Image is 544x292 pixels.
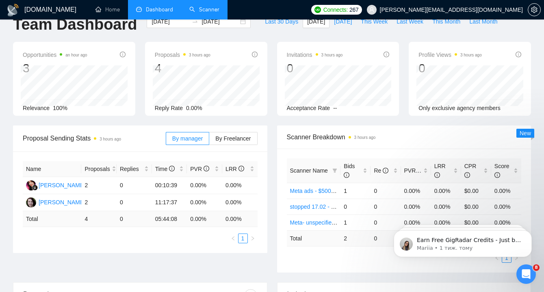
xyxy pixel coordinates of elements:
td: 0.00% [401,199,431,214]
td: $0.00 [461,199,491,214]
button: setting [528,3,541,16]
td: 0.00% [491,183,521,199]
span: Proposals [85,164,110,173]
span: filter [331,164,339,177]
td: 0 [371,214,401,230]
span: [DATE] [334,17,352,26]
input: End date [202,17,238,26]
time: 3 hours ago [354,135,376,140]
span: left [231,236,236,241]
td: 0.00% [187,194,222,211]
span: Connects: [323,5,348,14]
div: [PERSON_NAME] [39,198,85,207]
td: 05:44:08 [152,211,187,227]
button: left [228,234,238,243]
td: 0.00% [187,177,222,194]
div: 4 [155,61,210,76]
td: 0.00% [431,183,461,199]
span: info-circle [516,52,521,57]
span: Last Month [469,17,497,26]
span: Opportunities [23,50,87,60]
iframe: Intercom live chat [516,264,536,284]
td: 0.00% [491,199,521,214]
div: 0 [287,61,343,76]
span: PVR [190,166,209,172]
span: filter [332,168,337,173]
td: Total [23,211,81,227]
th: Name [23,161,81,177]
span: 100% [53,105,67,111]
span: user [369,7,375,13]
button: right [248,234,258,243]
span: Scanner Breakdown [287,132,522,142]
span: info-circle [344,172,349,178]
span: Acceptance Rate [287,105,330,111]
li: 1 [238,234,248,243]
button: Last Month [465,15,502,28]
td: 0.00% [431,199,461,214]
td: $0.00 [461,183,491,199]
th: Proposals [81,161,117,177]
td: 0.00% [401,183,431,199]
span: Scanner Name [290,167,328,174]
span: Last 30 Days [265,17,298,26]
button: This Month [428,15,465,28]
span: dashboard [136,6,142,12]
td: 0.00 % [222,211,258,227]
td: 0 [371,199,401,214]
time: 3 hours ago [100,137,121,141]
time: 3 hours ago [321,53,343,57]
span: info-circle [204,166,209,171]
span: This Week [361,17,388,26]
th: Replies [117,161,152,177]
span: right [250,236,255,241]
span: Dashboard [146,6,173,13]
iframe: Intercom notifications повідомлення [381,213,544,270]
td: 1 [340,183,371,199]
span: [DATE] [307,17,325,26]
img: IG [26,197,36,208]
a: Meta- unspecified - Feedback+ -AI [290,219,377,226]
span: info-circle [434,172,440,178]
a: Meta ads - $500+/$30+ - Feedback+/cost1k+ -AI [290,188,412,194]
a: stopped 17.02 - Google Ads - ecommerce/AI - $500+ [290,203,423,210]
time: 3 hours ago [189,53,210,57]
span: info-circle [464,172,470,178]
td: 1 [340,214,371,230]
div: [PERSON_NAME] [39,181,85,190]
span: Only exclusive agency members [418,105,501,111]
button: This Week [356,15,392,28]
a: IG[PERSON_NAME] [26,199,85,205]
input: Start date [152,17,189,26]
a: searchScanner [189,6,219,13]
td: 0 [340,199,371,214]
span: Replies [120,164,143,173]
td: 2 [81,194,117,211]
span: Re [374,167,388,174]
td: Total [287,230,341,246]
span: 8 [533,264,540,271]
a: NK[PERSON_NAME] [26,182,85,188]
span: Bids [344,163,355,178]
span: to [192,18,198,25]
span: info-circle [384,52,389,57]
span: PVR [404,167,423,174]
span: Score [494,163,509,178]
span: Profile Views [418,50,482,60]
td: 0 [117,194,152,211]
span: New [520,130,531,136]
span: info-circle [238,166,244,171]
div: 3 [23,61,87,76]
td: 2 [81,177,117,194]
span: 267 [349,5,358,14]
span: LRR [434,163,446,178]
img: logo [7,4,20,17]
td: 0.00% [222,177,258,194]
span: LRR [225,166,244,172]
span: info-circle [252,52,258,57]
img: gigradar-bm.png [32,185,38,190]
a: 1 [238,234,247,243]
